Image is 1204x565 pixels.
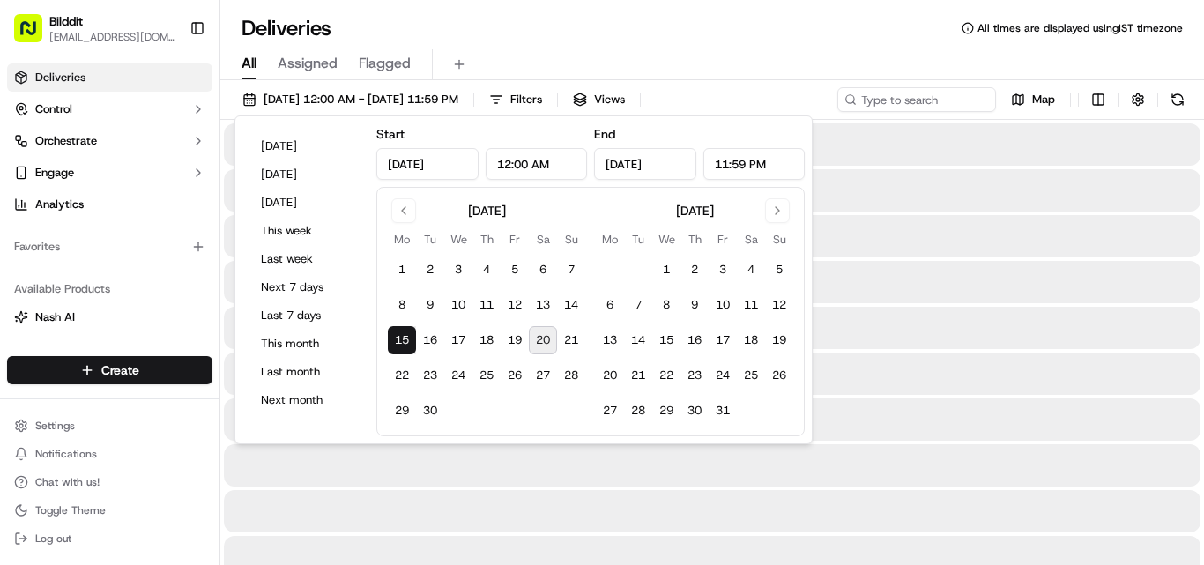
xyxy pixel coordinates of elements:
button: 11 [737,291,765,319]
th: Wednesday [652,230,680,249]
button: Fleet [7,335,212,363]
button: 7 [624,291,652,319]
button: 27 [596,397,624,425]
button: 12 [765,291,793,319]
a: 💻API Documentation [142,249,290,280]
img: 1736555255976-a54dd68f-1ca7-489b-9aae-adbdc363a1c4 [18,168,49,200]
button: 5 [501,256,529,284]
th: Friday [501,230,529,249]
span: Views [594,92,625,108]
span: Pylon [175,299,213,312]
button: 21 [557,326,585,354]
th: Tuesday [624,230,652,249]
button: Chat with us! [7,470,212,494]
button: Create [7,356,212,384]
button: [EMAIL_ADDRESS][DOMAIN_NAME] [49,30,175,44]
span: Fleet [35,341,61,357]
button: 17 [444,326,472,354]
button: Toggle Theme [7,498,212,523]
div: Favorites [7,233,212,261]
button: [DATE] [253,134,359,159]
th: Saturday [737,230,765,249]
span: Orchestrate [35,133,97,149]
button: 15 [388,326,416,354]
button: 28 [557,361,585,390]
button: 19 [765,326,793,354]
button: 29 [652,397,680,425]
button: 14 [624,326,652,354]
button: 26 [765,361,793,390]
button: 14 [557,291,585,319]
a: Deliveries [7,63,212,92]
input: Time [486,148,588,180]
div: We're available if you need us! [60,186,223,200]
a: Nash AI [14,309,205,325]
button: 8 [388,291,416,319]
span: All times are displayed using IST timezone [977,21,1183,35]
button: 24 [709,361,737,390]
label: Start [376,126,405,142]
button: Views [565,87,633,112]
a: Fleet [14,341,205,357]
button: 18 [472,326,501,354]
button: 11 [472,291,501,319]
p: Welcome 👋 [18,71,321,99]
th: Sunday [557,230,585,249]
button: 13 [529,291,557,319]
button: 20 [596,361,624,390]
button: Nash AI [7,303,212,331]
button: Control [7,95,212,123]
span: Bilddit [49,12,83,30]
button: 3 [709,256,737,284]
span: API Documentation [167,256,283,273]
th: Monday [388,230,416,249]
button: 25 [472,361,501,390]
div: 💻 [149,257,163,271]
span: Toggle Theme [35,503,106,517]
button: 23 [680,361,709,390]
button: Notifications [7,442,212,466]
div: 📗 [18,257,32,271]
img: Nash [18,18,53,53]
button: 13 [596,326,624,354]
button: 10 [444,291,472,319]
button: 21 [624,361,652,390]
button: 1 [388,256,416,284]
button: 10 [709,291,737,319]
button: Log out [7,526,212,551]
button: 15 [652,326,680,354]
button: This week [253,219,359,243]
span: Engage [35,165,74,181]
div: [DATE] [676,202,714,219]
button: Filters [481,87,550,112]
button: Map [1003,87,1063,112]
span: Notifications [35,447,97,461]
button: 26 [501,361,529,390]
th: Friday [709,230,737,249]
button: Bilddit[EMAIL_ADDRESS][DOMAIN_NAME] [7,7,182,49]
button: 16 [680,326,709,354]
button: 9 [416,291,444,319]
label: End [594,126,615,142]
a: Powered byPylon [124,298,213,312]
span: Filters [510,92,542,108]
input: Date [594,148,696,180]
button: 4 [737,256,765,284]
span: Nash AI [35,309,75,325]
button: 20 [529,326,557,354]
span: [DATE] 12:00 AM - [DATE] 11:59 PM [264,92,458,108]
button: 30 [416,397,444,425]
span: All [242,53,256,74]
span: Analytics [35,197,84,212]
button: 2 [416,256,444,284]
th: Tuesday [416,230,444,249]
span: Deliveries [35,70,85,85]
button: Refresh [1165,87,1190,112]
button: Next 7 days [253,275,359,300]
button: 24 [444,361,472,390]
th: Sunday [765,230,793,249]
button: Go to next month [765,198,790,223]
button: [DATE] 12:00 AM - [DATE] 11:59 PM [234,87,466,112]
button: Orchestrate [7,127,212,155]
input: Date [376,148,479,180]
